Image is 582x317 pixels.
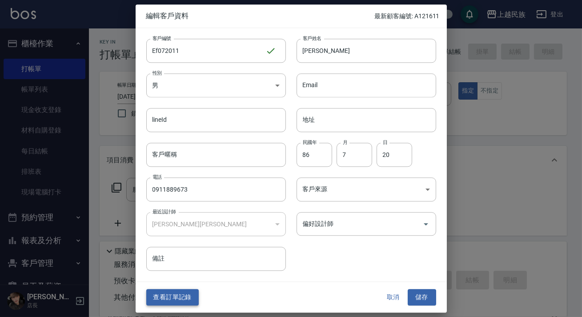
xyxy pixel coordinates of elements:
[146,212,286,236] div: [PERSON_NAME][PERSON_NAME]
[383,139,387,145] label: 日
[419,217,433,231] button: Open
[343,139,347,145] label: 月
[303,35,321,41] label: 客戶姓名
[303,139,317,145] label: 民國年
[153,35,171,41] label: 客戶編號
[374,12,439,21] p: 最新顧客編號: A121611
[153,69,162,76] label: 性別
[146,73,286,97] div: 男
[153,173,162,180] label: 電話
[146,289,199,306] button: 查看訂單記錄
[146,12,375,20] span: 編輯客戶資料
[153,208,176,215] label: 最近設計師
[379,289,408,306] button: 取消
[408,289,436,306] button: 儲存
